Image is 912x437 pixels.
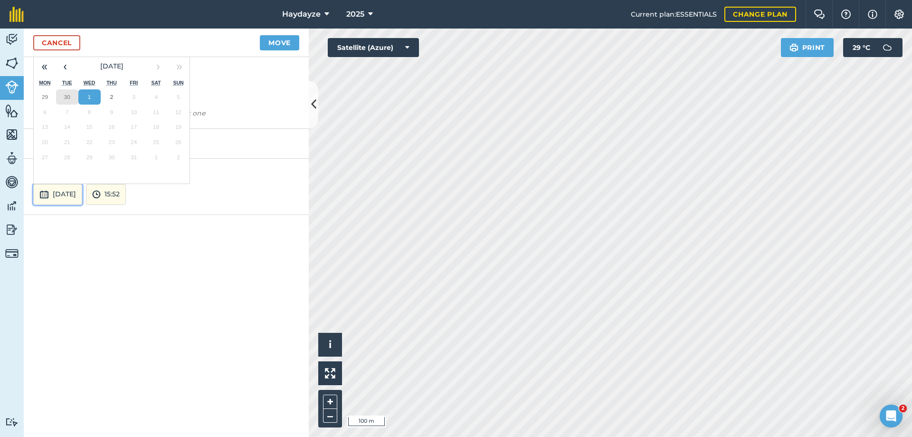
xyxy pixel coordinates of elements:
[318,333,342,357] button: i
[175,124,181,130] abbr: October 19, 2025
[101,135,123,150] button: October 23, 2025
[78,119,101,135] button: October 15, 2025
[131,124,137,130] abbr: October 17, 2025
[101,119,123,135] button: October 16, 2025
[167,135,190,150] button: October 26, 2025
[899,405,907,412] span: 2
[893,10,905,19] img: A cog icon
[34,119,56,135] button: October 13, 2025
[145,89,167,105] button: October 4, 2025
[153,139,159,145] abbr: October 25, 2025
[24,129,309,159] div: 70
[145,135,167,150] button: October 25, 2025
[153,109,159,115] abbr: October 11, 2025
[33,35,80,50] a: Cancel
[34,150,56,165] button: October 27, 2025
[123,89,145,105] button: October 3, 2025
[101,89,123,105] button: October 2, 2025
[56,105,78,120] button: October 7, 2025
[92,189,101,200] img: svg+xml;base64,PD94bWwgdmVyc2lvbj0iMS4wIiBlbmNvZGluZz0idXRmLTgiPz4KPCEtLSBHZW5lcmF0b3I6IEFkb2JlIE...
[100,62,123,70] span: [DATE]
[76,56,148,77] button: [DATE]
[145,119,167,135] button: October 18, 2025
[5,247,19,260] img: svg+xml;base64,PD94bWwgdmVyc2lvbj0iMS4wIiBlbmNvZGluZz0idXRmLTgiPz4KPCEtLSBHZW5lcmF0b3I6IEFkb2JlIE...
[9,7,24,22] img: fieldmargin Logo
[86,184,126,205] button: 15:52
[86,139,93,145] abbr: October 22, 2025
[106,80,117,86] abbr: Thursday
[5,223,19,237] img: svg+xml;base64,PD94bWwgdmVyc2lvbj0iMS4wIiBlbmNvZGluZz0idXRmLTgiPz4KPCEtLSBHZW5lcmF0b3I6IEFkb2JlIE...
[5,418,19,427] img: svg+xml;base64,PD94bWwgdmVyc2lvbj0iMS4wIiBlbmNvZGluZz0idXRmLTgiPz4KPCEtLSBHZW5lcmF0b3I6IEFkb2JlIE...
[64,94,70,100] abbr: September 30, 2025
[108,139,114,145] abbr: October 23, 2025
[43,109,46,115] abbr: October 6, 2025
[5,175,19,189] img: svg+xml;base64,PD94bWwgdmVyc2lvbj0iMS4wIiBlbmNvZGluZz0idXRmLTgiPz4KPCEtLSBHZW5lcmF0b3I6IEFkb2JlIE...
[840,10,852,19] img: A question mark icon
[329,339,332,350] span: i
[5,104,19,118] img: svg+xml;base64,PHN2ZyB4bWxucz0iaHR0cDovL3d3dy53My5vcmcvMjAwMC9zdmciIHdpZHRoPSI1NiIgaGVpZ2h0PSI2MC...
[167,105,190,120] button: October 12, 2025
[282,9,321,20] span: Haydayze
[56,135,78,150] button: October 21, 2025
[814,10,825,19] img: Two speech bubbles overlapping with the left bubble in the forefront
[152,80,161,86] abbr: Saturday
[781,38,834,57] button: Print
[108,124,114,130] abbr: October 16, 2025
[167,119,190,135] button: October 19, 2025
[108,154,114,160] abbr: October 30, 2025
[42,139,48,145] abbr: October 20, 2025
[34,105,56,120] button: October 6, 2025
[34,56,55,77] button: «
[328,38,419,57] button: Satellite (Azure)
[177,154,180,160] abbr: November 2, 2025
[853,38,870,57] span: 29 ° C
[64,154,70,160] abbr: October 28, 2025
[868,9,877,20] img: svg+xml;base64,PHN2ZyB4bWxucz0iaHR0cDovL3d3dy53My5vcmcvMjAwMC9zdmciIHdpZHRoPSIxNyIgaGVpZ2h0PSIxNy...
[5,56,19,70] img: svg+xml;base64,PHN2ZyB4bWxucz0iaHR0cDovL3d3dy53My5vcmcvMjAwMC9zdmciIHdpZHRoPSI1NiIgaGVpZ2h0PSI2MC...
[133,94,135,100] abbr: October 3, 2025
[33,184,82,205] button: [DATE]
[55,56,76,77] button: ‹
[5,199,19,213] img: svg+xml;base64,PD94bWwgdmVyc2lvbj0iMS4wIiBlbmNvZGluZz0idXRmLTgiPz4KPCEtLSBHZW5lcmF0b3I6IEFkb2JlIE...
[154,94,157,100] abbr: October 4, 2025
[34,135,56,150] button: October 20, 2025
[64,124,70,130] abbr: October 14, 2025
[101,105,123,120] button: October 9, 2025
[110,94,113,100] abbr: October 2, 2025
[39,80,51,86] abbr: Monday
[789,42,798,53] img: svg+xml;base64,PHN2ZyB4bWxucz0iaHR0cDovL3d3dy53My5vcmcvMjAwMC9zdmciIHdpZHRoPSIxOSIgaGVpZ2h0PSIyNC...
[123,150,145,165] button: October 31, 2025
[843,38,902,57] button: 29 °C
[148,56,169,77] button: ›
[34,89,56,105] button: September 29, 2025
[64,139,70,145] abbr: October 21, 2025
[88,94,91,100] abbr: October 1, 2025
[5,80,19,94] img: svg+xml;base64,PD94bWwgdmVyc2lvbj0iMS4wIiBlbmNvZGluZz0idXRmLTgiPz4KPCEtLSBHZW5lcmF0b3I6IEFkb2JlIE...
[78,89,101,105] button: October 1, 2025
[173,80,183,86] abbr: Sunday
[78,105,101,120] button: October 8, 2025
[56,119,78,135] button: October 14, 2025
[131,109,137,115] abbr: October 10, 2025
[123,119,145,135] button: October 17, 2025
[56,89,78,105] button: September 30, 2025
[145,105,167,120] button: October 11, 2025
[5,127,19,142] img: svg+xml;base64,PHN2ZyB4bWxucz0iaHR0cDovL3d3dy53My5vcmcvMjAwMC9zdmciIHdpZHRoPSI1NiIgaGVpZ2h0PSI2MC...
[42,154,48,160] abbr: October 27, 2025
[145,150,167,165] button: November 1, 2025
[5,32,19,47] img: svg+xml;base64,PD94bWwgdmVyc2lvbj0iMS4wIiBlbmNvZGluZz0idXRmLTgiPz4KPCEtLSBHZW5lcmF0b3I6IEFkb2JlIE...
[62,80,72,86] abbr: Tuesday
[56,150,78,165] button: October 28, 2025
[167,89,190,105] button: October 5, 2025
[86,154,93,160] abbr: October 29, 2025
[631,9,717,19] span: Current plan : ESSENTIALS
[323,409,337,423] button: –
[42,94,48,100] abbr: September 29, 2025
[325,368,335,379] img: Four arrows, one pointing top left, one top right, one bottom right and the last bottom left
[78,150,101,165] button: October 29, 2025
[880,405,902,427] iframe: Intercom live chat
[169,56,190,77] button: »
[175,139,181,145] abbr: October 26, 2025
[167,150,190,165] button: November 2, 2025
[175,109,181,115] abbr: October 12, 2025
